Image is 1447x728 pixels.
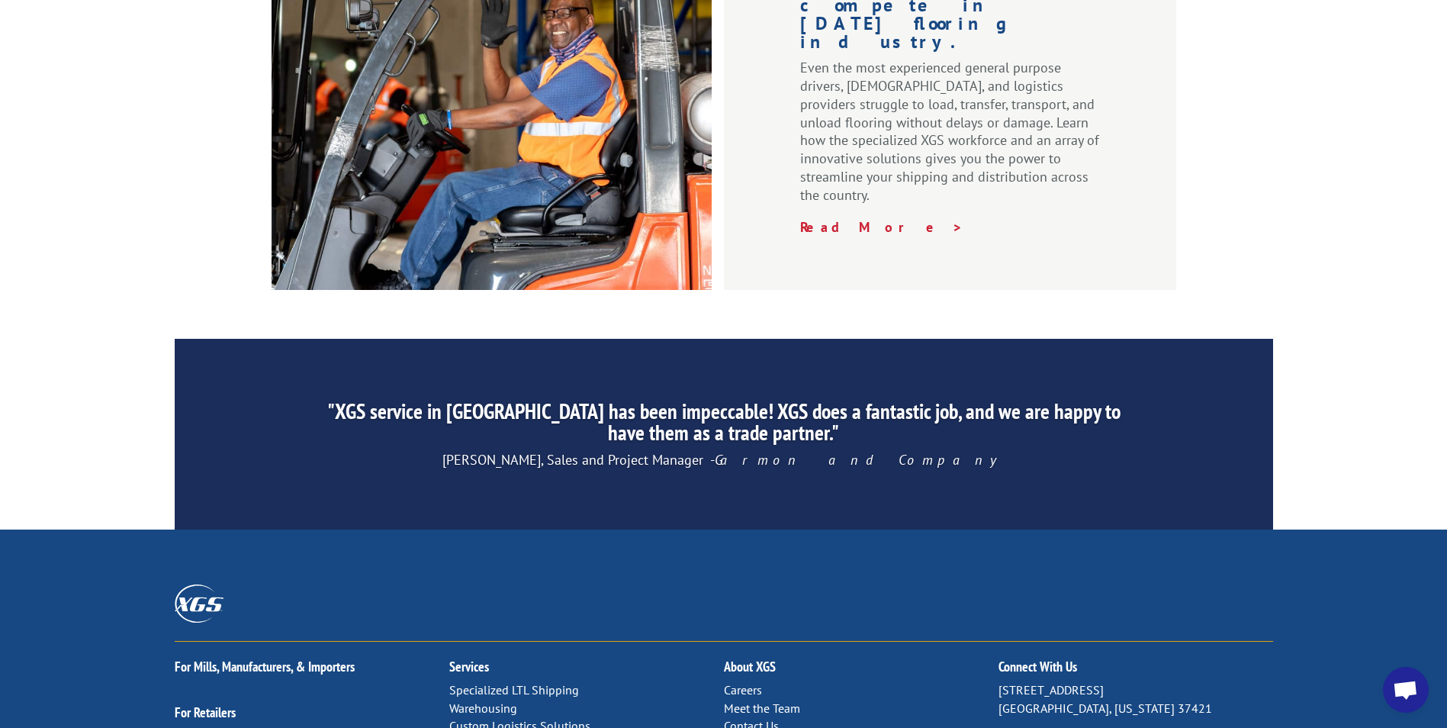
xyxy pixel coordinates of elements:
[724,682,762,697] a: Careers
[317,401,1129,451] h2: "XGS service in [GEOGRAPHIC_DATA] has been impeccable! XGS does a fantastic job, and we are happy...
[998,660,1273,681] h2: Connect With Us
[175,658,355,675] a: For Mills, Manufacturers, & Importers
[449,682,579,697] a: Specialized LTL Shipping
[724,658,776,675] a: About XGS
[998,681,1273,718] p: [STREET_ADDRESS] [GEOGRAPHIC_DATA], [US_STATE] 37421
[724,701,800,716] a: Meet the Team
[715,451,1005,469] em: Garmon and Company
[800,59,1100,217] p: Even the most experienced general purpose drivers, [DEMOGRAPHIC_DATA], and logistics providers st...
[449,701,517,716] a: Warehousing
[442,451,1005,469] span: [PERSON_NAME], Sales and Project Manager -
[175,704,236,721] a: For Retailers
[175,585,223,622] img: XGS_Logos_ALL_2024_All_White
[1383,667,1429,713] a: Open chat
[800,218,963,236] a: Read More >
[449,658,489,675] a: Services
